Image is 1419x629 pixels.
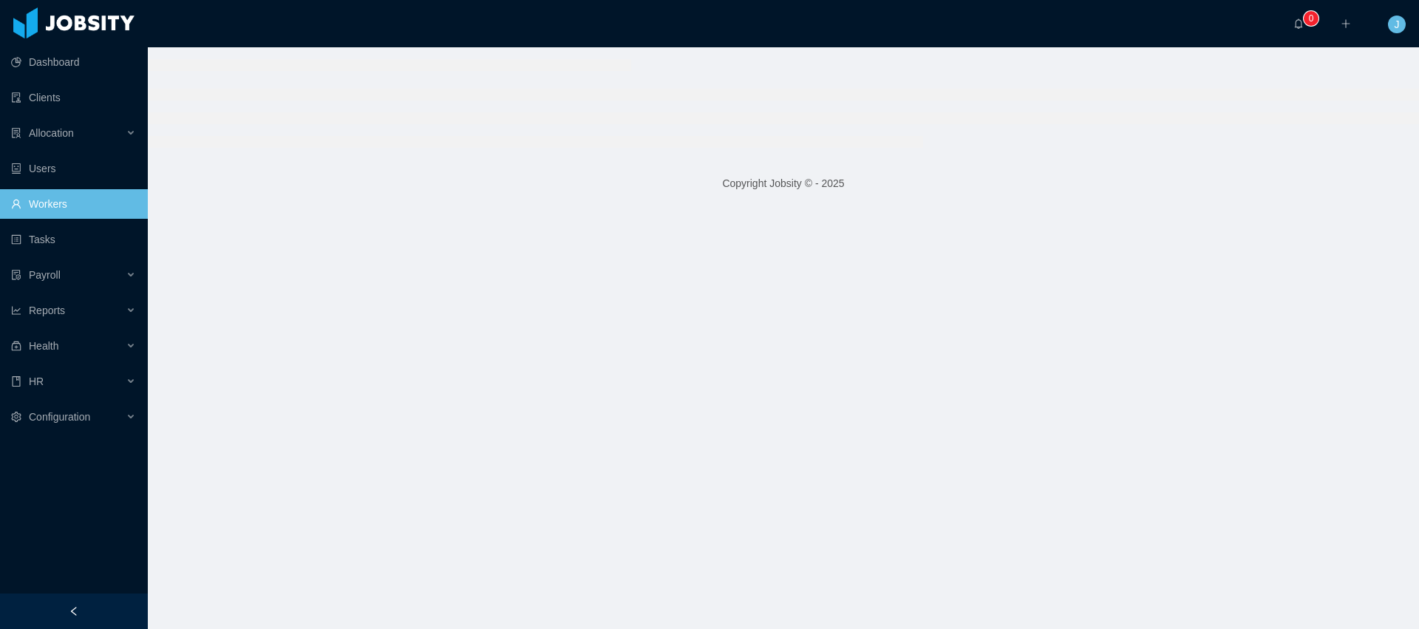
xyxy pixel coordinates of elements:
[1304,11,1318,26] sup: 0
[11,412,21,422] i: icon: setting
[11,128,21,138] i: icon: solution
[29,411,90,423] span: Configuration
[11,189,136,219] a: icon: userWorkers
[29,375,44,387] span: HR
[11,83,136,112] a: icon: auditClients
[29,269,61,281] span: Payroll
[1395,16,1400,33] span: J
[11,341,21,351] i: icon: medicine-box
[11,376,21,387] i: icon: book
[11,225,136,254] a: icon: profileTasks
[11,47,136,77] a: icon: pie-chartDashboard
[11,270,21,280] i: icon: file-protect
[1293,18,1304,29] i: icon: bell
[11,305,21,316] i: icon: line-chart
[1341,18,1351,29] i: icon: plus
[29,340,58,352] span: Health
[29,127,74,139] span: Allocation
[11,154,136,183] a: icon: robotUsers
[148,158,1419,209] footer: Copyright Jobsity © - 2025
[29,305,65,316] span: Reports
